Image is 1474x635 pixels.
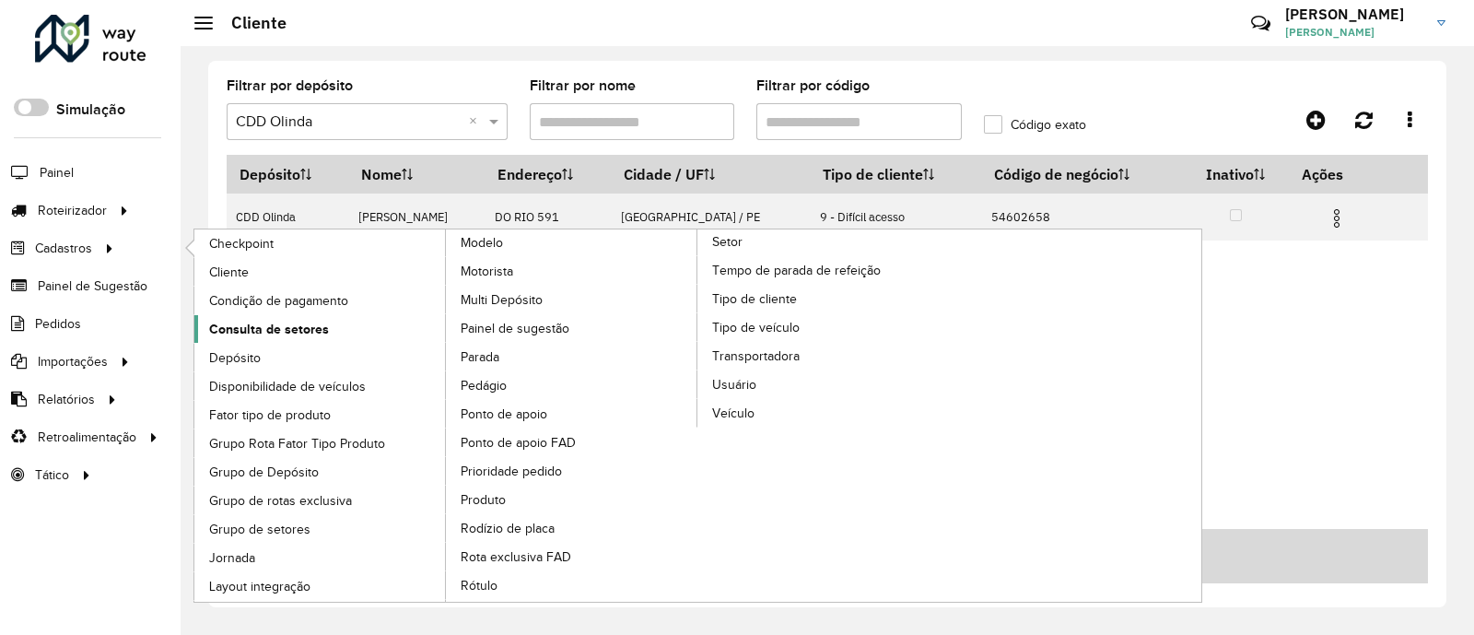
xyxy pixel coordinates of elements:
[38,428,136,447] span: Retroalimentação
[35,314,81,334] span: Pedidos
[469,111,485,133] span: Clear all
[194,544,447,571] a: Jornada
[209,234,274,253] span: Checkpoint
[209,463,319,482] span: Grupo de Depósito
[697,256,950,284] a: Tempo de parada de refeição
[446,371,698,399] a: Pedágio
[981,194,1183,241] td: 54602658
[209,263,249,282] span: Cliente
[194,287,447,314] a: Condição de pagamento
[194,429,447,457] a: Grupo Rota Fator Tipo Produto
[712,404,755,423] span: Veículo
[697,342,950,370] a: Transportadora
[697,285,950,312] a: Tipo de cliente
[194,487,447,514] a: Grupo de rotas exclusiva
[446,286,698,313] a: Multi Depósito
[194,458,447,486] a: Grupo de Depósito
[611,194,810,241] td: [GEOGRAPHIC_DATA] / PE
[348,194,485,241] td: [PERSON_NAME]
[461,433,576,453] span: Ponto de apoio FAD
[209,291,348,311] span: Condição de pagamento
[461,262,513,281] span: Motorista
[209,348,261,368] span: Depósito
[461,376,507,395] span: Pedágio
[697,399,950,427] a: Veículo
[984,115,1086,135] label: Código exato
[56,99,125,121] label: Simulação
[194,315,447,343] a: Consulta de setores
[446,457,698,485] a: Prioridade pedido
[348,155,485,194] th: Nome
[810,155,981,194] th: Tipo de cliente
[461,462,562,481] span: Prioridade pedido
[35,239,92,258] span: Cadastros
[227,75,353,97] label: Filtrar por depósito
[712,375,756,394] span: Usuário
[461,405,547,424] span: Ponto de apoio
[209,320,329,339] span: Consulta de setores
[461,290,543,310] span: Multi Depósito
[209,577,310,596] span: Layout integração
[712,318,800,337] span: Tipo de veículo
[461,519,555,538] span: Rodízio de placa
[194,344,447,371] a: Depósito
[1285,24,1423,41] span: [PERSON_NAME]
[446,514,698,542] a: Rodízio de placa
[38,352,108,371] span: Importações
[194,572,447,600] a: Layout integração
[446,429,698,456] a: Ponto de apoio FAD
[209,434,385,453] span: Grupo Rota Fator Tipo Produto
[697,313,950,341] a: Tipo de veículo
[446,314,698,342] a: Painel de sugestão
[194,258,447,286] a: Cliente
[35,465,69,485] span: Tático
[712,232,743,252] span: Setor
[611,155,810,194] th: Cidade / UF
[446,543,698,570] a: Rota exclusiva FAD
[209,377,366,396] span: Disponibilidade de veículos
[194,515,447,543] a: Grupo de setores
[712,347,800,366] span: Transportadora
[485,194,611,241] td: DO RIO 591
[1241,4,1281,43] a: Contato Rápido
[461,347,499,367] span: Parada
[209,406,331,425] span: Fator tipo de produto
[227,194,348,241] td: CDD Olinda
[1183,155,1289,194] th: Inativo
[40,163,74,182] span: Painel
[194,229,698,602] a: Modelo
[530,75,636,97] label: Filtrar por nome
[446,571,698,599] a: Rótulo
[209,548,255,568] span: Jornada
[461,490,506,510] span: Produto
[981,155,1183,194] th: Código de negócio
[213,13,287,33] h2: Cliente
[461,319,569,338] span: Painel de sugestão
[194,229,447,257] a: Checkpoint
[194,372,447,400] a: Disponibilidade de veículos
[446,343,698,370] a: Parada
[1289,155,1399,194] th: Ações
[209,520,310,539] span: Grupo de setores
[697,370,950,398] a: Usuário
[446,229,950,602] a: Setor
[485,155,611,194] th: Endereço
[194,401,447,429] a: Fator tipo de produto
[461,547,571,567] span: Rota exclusiva FAD
[38,390,95,409] span: Relatórios
[38,201,107,220] span: Roteirizador
[461,233,503,253] span: Modelo
[810,194,981,241] td: 9 - Difícil acesso
[446,257,698,285] a: Motorista
[712,289,797,309] span: Tipo de cliente
[712,261,881,280] span: Tempo de parada de refeição
[446,486,698,513] a: Produto
[461,576,497,595] span: Rótulo
[756,75,870,97] label: Filtrar por código
[1285,6,1423,23] h3: [PERSON_NAME]
[38,276,147,296] span: Painel de Sugestão
[446,400,698,428] a: Ponto de apoio
[227,155,348,194] th: Depósito
[209,491,352,511] span: Grupo de rotas exclusiva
